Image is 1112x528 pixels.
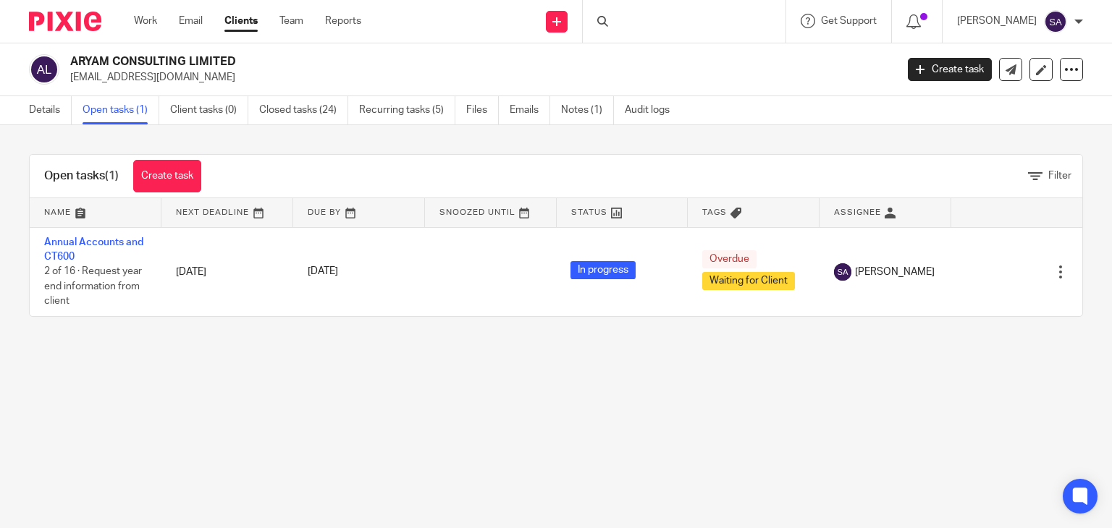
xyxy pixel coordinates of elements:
span: Tags [702,208,727,216]
a: Create task [908,58,992,81]
span: 2 of 16 · Request year end information from client [44,266,142,306]
a: Emails [510,96,550,124]
a: Client tasks (0) [170,96,248,124]
a: Audit logs [625,96,681,124]
a: Team [279,14,303,28]
a: Create task [133,160,201,192]
a: Notes (1) [561,96,614,124]
a: Closed tasks (24) [259,96,348,124]
span: Filter [1048,171,1071,181]
a: Work [134,14,157,28]
img: svg%3E [834,263,851,281]
span: Status [571,208,607,216]
p: [PERSON_NAME] [957,14,1037,28]
img: svg%3E [29,54,59,85]
span: [PERSON_NAME] [855,265,935,279]
td: [DATE] [161,227,293,316]
span: (1) [105,170,119,182]
h1: Open tasks [44,169,119,184]
span: [DATE] [308,267,338,277]
a: Reports [325,14,361,28]
span: In progress [570,261,636,279]
span: Overdue [702,250,757,268]
a: Details [29,96,72,124]
a: Open tasks (1) [83,96,159,124]
img: Pixie [29,12,101,31]
img: svg%3E [1044,10,1067,33]
span: Waiting for Client [702,272,795,290]
a: Recurring tasks (5) [359,96,455,124]
a: Clients [224,14,258,28]
a: Email [179,14,203,28]
a: Files [466,96,499,124]
span: Get Support [821,16,877,26]
h2: ARYAM CONSULTING LIMITED [70,54,723,69]
a: Annual Accounts and CT600 [44,237,143,262]
span: Snoozed Until [439,208,515,216]
p: [EMAIL_ADDRESS][DOMAIN_NAME] [70,70,886,85]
